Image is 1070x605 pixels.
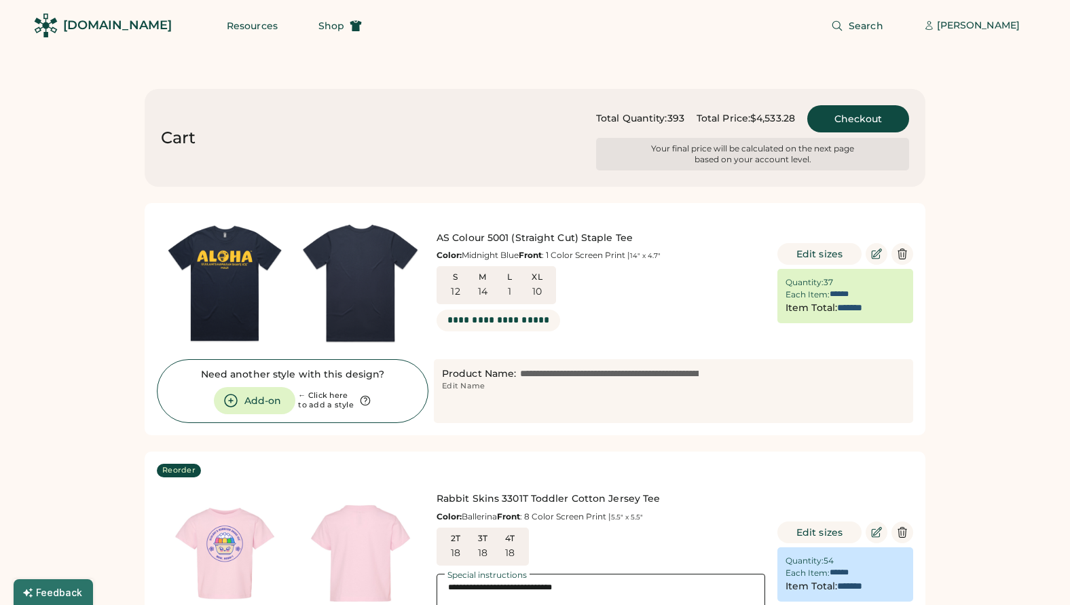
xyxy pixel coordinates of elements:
div: Total Quantity: [596,112,667,126]
div: 18 [451,547,461,560]
img: generate-image [293,215,428,351]
div: Product Name: [442,367,516,381]
div: [PERSON_NAME] [937,19,1020,33]
div: AS Colour 5001 (Straight Cut) Staple Tee [437,232,765,245]
div: Item Total: [786,580,837,593]
div: 18 [505,547,515,560]
div: 37 [824,277,833,288]
span: Search [849,21,883,31]
button: Resources [210,12,294,39]
img: Rendered Logo - Screens [34,14,58,37]
div: Cart [161,127,196,149]
strong: Front [497,511,520,521]
button: Edit sizes [777,243,862,265]
button: Search [815,12,900,39]
div: Each Item: [786,568,830,579]
div: L [499,272,521,282]
div: Rabbit Skins 3301T Toddler Cotton Jersey Tee [437,492,765,506]
div: Your final price will be calculated on the next page based on your account level. [648,143,858,165]
strong: Color: [437,250,462,260]
button: Edit Product [866,521,887,543]
span: Shop [318,21,344,31]
div: $4,533.28 [750,112,795,126]
div: 1 [508,285,511,299]
div: S [445,272,466,282]
div: Reorder [162,465,196,476]
button: Checkout [807,105,909,132]
div: 12 [451,285,460,299]
button: Shop [302,12,378,39]
div: Midnight Blue : 1 Color Screen Print | [437,250,765,261]
div: Need another style with this design? [201,368,385,382]
div: ← Click here to add a style [298,391,354,410]
strong: Color: [437,511,462,521]
button: Edit Product [866,243,887,265]
div: 18 [478,547,488,560]
div: Quantity: [786,277,824,288]
div: M [472,272,494,282]
div: 2T [445,533,466,544]
strong: Front [519,250,542,260]
div: 4T [499,533,521,544]
button: Delete [891,243,913,265]
div: 54 [824,555,834,566]
div: Total Price: [697,112,750,126]
img: generate-image [157,215,293,351]
div: 14 [478,285,488,299]
div: Each Item: [786,289,830,300]
div: Edit Name [442,381,485,392]
div: 3T [472,533,494,544]
iframe: Front Chat [1006,544,1064,602]
div: 393 [667,112,684,126]
div: [DOMAIN_NAME] [63,17,172,34]
button: Delete [891,521,913,543]
div: Item Total: [786,301,837,315]
div: Special instructions [445,571,530,579]
font: 14" x 4.7" [630,251,661,260]
div: 10 [532,285,542,299]
button: Add-on [214,387,295,414]
div: Quantity: [786,555,824,566]
div: XL [526,272,548,282]
button: Edit sizes [777,521,862,543]
font: 5.5" x 5.5" [611,513,643,521]
div: Ballerina : 8 Color Screen Print | [437,511,765,522]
